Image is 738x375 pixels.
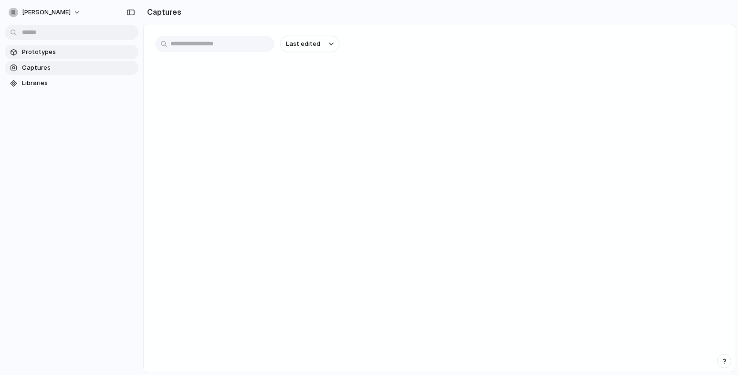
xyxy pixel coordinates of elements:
[280,36,339,52] button: Last edited
[22,47,135,57] span: Prototypes
[286,39,320,49] span: Last edited
[22,8,71,17] span: [PERSON_NAME]
[22,78,135,88] span: Libraries
[5,76,138,90] a: Libraries
[143,6,181,18] h2: Captures
[5,5,85,20] button: [PERSON_NAME]
[5,61,138,75] a: Captures
[5,45,138,59] a: Prototypes
[22,63,135,73] span: Captures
